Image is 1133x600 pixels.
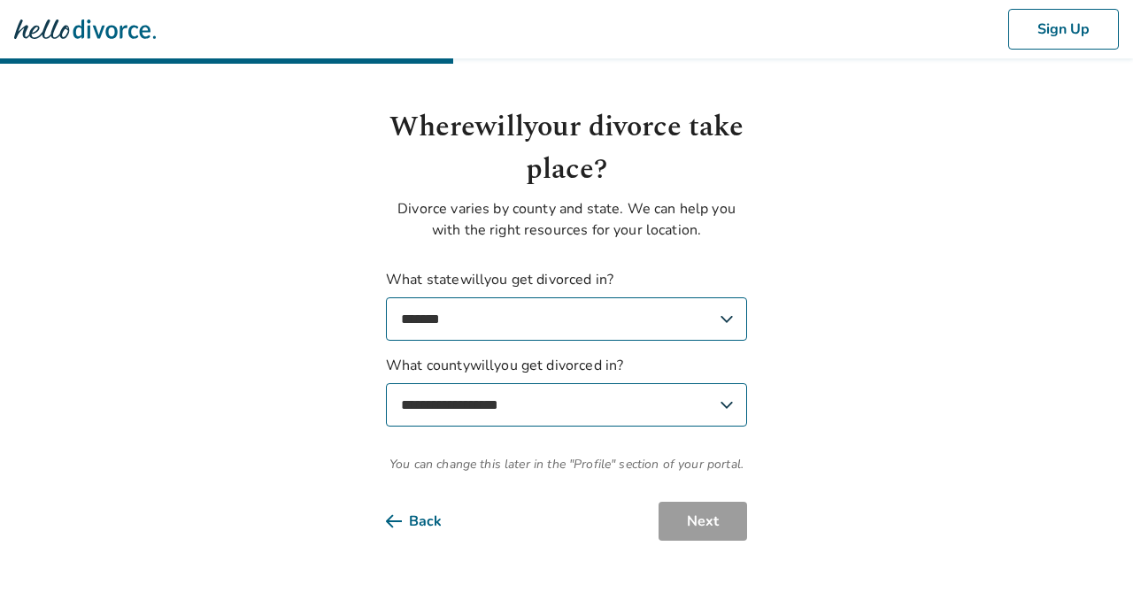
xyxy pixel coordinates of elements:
span: You can change this later in the "Profile" section of your portal. [386,455,747,473]
button: Next [659,502,747,541]
button: Sign Up [1008,9,1119,50]
label: What state will you get divorced in? [386,269,747,341]
img: Hello Divorce Logo [14,12,156,47]
h1: Where will your divorce take place? [386,106,747,191]
button: Back [386,502,470,541]
select: What statewillyou get divorced in? [386,297,747,341]
p: Divorce varies by county and state. We can help you with the right resources for your location. [386,198,747,241]
select: What countywillyou get divorced in? [386,383,747,427]
iframe: Chat Widget [1044,515,1133,600]
label: What county will you get divorced in? [386,355,747,427]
